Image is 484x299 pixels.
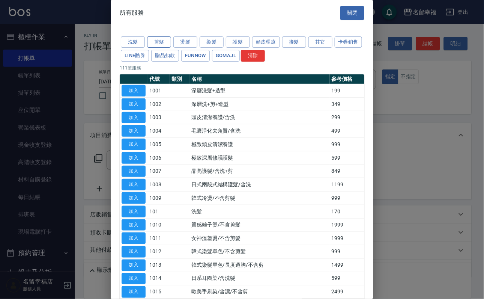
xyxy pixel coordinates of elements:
button: 加入 [122,98,146,110]
td: 1999 [330,218,365,232]
td: 深層洗髮+造型 [189,84,330,98]
td: 歐美手刷染/含漂/不含剪 [189,285,330,299]
td: 1002 [147,97,170,111]
button: 頭皮理療 [252,36,280,48]
button: 加入 [122,85,146,97]
button: 贈品扣款 [151,50,179,62]
td: 199 [330,84,365,98]
td: 1008 [147,178,170,192]
td: 101 [147,205,170,218]
td: 日系耳圈染/含洗髮 [189,272,330,285]
td: 1009 [147,192,170,205]
p: 111 筆服務 [120,65,364,71]
td: 深層洗+剪+造型 [189,97,330,111]
button: 加入 [122,112,146,124]
td: 1015 [147,285,170,299]
td: 2499 [330,285,365,299]
td: 1003 [147,111,170,124]
td: 1010 [147,218,170,232]
td: 349 [330,97,365,111]
td: 999 [330,192,365,205]
td: 1499 [330,258,365,272]
button: 加入 [122,246,146,258]
th: 參考價格 [330,74,365,84]
button: 加入 [122,152,146,164]
button: 加入 [122,206,146,217]
button: 加入 [122,125,146,137]
td: 1014 [147,272,170,285]
td: 1199 [330,178,365,192]
button: 其它 [308,36,332,48]
td: 毛囊淨化去角質/含洗 [189,124,330,138]
button: 加入 [122,233,146,244]
button: GOMAJL [212,50,240,62]
button: 清除 [241,50,265,62]
button: 燙髮 [173,36,197,48]
td: 1011 [147,232,170,245]
td: 1999 [330,232,365,245]
td: 849 [330,165,365,178]
td: 洗髮 [189,205,330,218]
span: 所有服務 [120,9,144,17]
button: 加入 [122,286,146,298]
button: 加入 [122,139,146,150]
button: 加入 [122,260,146,271]
button: 加入 [122,179,146,190]
button: LINE酷券 [121,50,149,62]
td: 女神溫塑燙/不含剪髮 [189,232,330,245]
td: 1004 [147,124,170,138]
td: 韓式染髮單色/不含剪髮 [189,245,330,259]
button: 加入 [122,219,146,231]
td: 999 [330,245,365,259]
td: 1007 [147,165,170,178]
button: 護髮 [226,36,250,48]
td: 499 [330,124,365,138]
td: 599 [330,272,365,285]
td: 299 [330,111,365,124]
button: 加入 [122,192,146,204]
td: 1012 [147,245,170,259]
th: 代號 [147,74,170,84]
button: 剪髮 [147,36,171,48]
td: 1001 [147,84,170,98]
button: 加入 [122,166,146,177]
button: 接髮 [282,36,306,48]
td: 1006 [147,151,170,165]
td: 頭皮清潔養護/含洗 [189,111,330,124]
td: 日式兩段式結構護髮/含洗 [189,178,330,192]
button: 加入 [122,273,146,285]
button: 洗髮 [121,36,145,48]
th: 類別 [170,74,189,84]
th: 名稱 [189,74,330,84]
td: 晶亮護髮/含洗+剪 [189,165,330,178]
td: 170 [330,205,365,218]
td: 1005 [147,138,170,151]
button: FUNNOW [181,50,210,62]
td: 1013 [147,258,170,272]
td: 韓式冷燙/不含剪髮 [189,192,330,205]
td: 質感離子燙/不含剪髮 [189,218,330,232]
td: 極致頭皮清潔養護 [189,138,330,151]
button: 染髮 [200,36,224,48]
td: 999 [330,138,365,151]
td: 韓式染髮單色/長度過胸/不含剪 [189,258,330,272]
td: 599 [330,151,365,165]
button: 卡券銷售 [335,36,362,48]
td: 極致深層修護護髮 [189,151,330,165]
button: 關閉 [340,6,364,20]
